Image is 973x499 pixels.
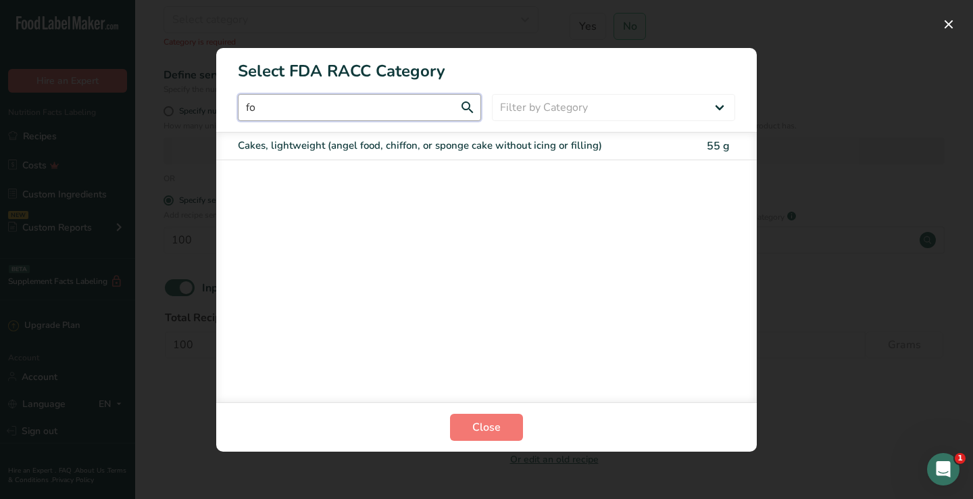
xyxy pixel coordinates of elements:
[238,94,481,121] input: Type here to start searching..
[238,138,622,153] div: Cakes, lightweight (angel food, chiffon, or sponge cake without icing or filling)
[707,139,730,153] span: 55 g
[955,453,966,464] span: 1
[450,414,523,441] button: Close
[216,48,757,83] h1: Select FDA RACC Category
[927,453,959,485] iframe: Intercom live chat
[472,419,501,435] span: Close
